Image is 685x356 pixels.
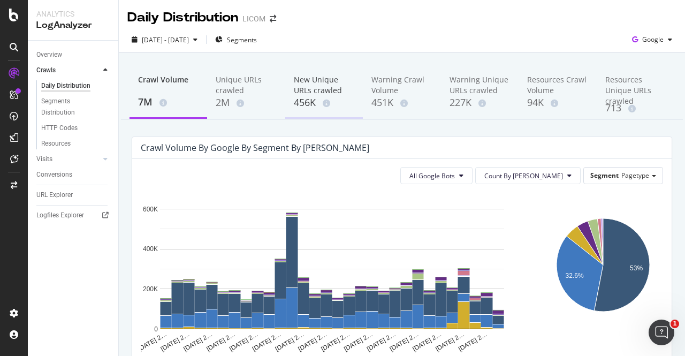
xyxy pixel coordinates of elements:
div: Warning Crawl Volume [371,74,432,96]
div: Crawl Volume by google by Segment by [PERSON_NAME] [141,142,369,153]
svg: A chart. [141,193,523,353]
div: LICOM [242,13,265,24]
span: Segment [590,171,619,180]
a: Conversions [36,169,111,180]
button: Count By [PERSON_NAME] [475,167,581,184]
span: 1 [671,320,679,328]
div: 456K [294,96,354,110]
div: Resources Unique URLs crawled [605,74,666,101]
text: 400K [143,246,158,253]
button: Google [628,31,676,48]
a: Logfiles Explorer [36,210,111,221]
div: 451K [371,96,432,110]
text: 0 [154,325,158,333]
div: Daily Distribution [41,80,90,92]
svg: A chart. [545,193,661,353]
div: URL Explorer [36,190,73,201]
iframe: Intercom live chat [649,320,674,345]
span: Segments [227,35,257,44]
div: Warning Unique URLs crawled [450,74,510,96]
text: 600K [143,206,158,213]
a: Daily Distribution [41,80,111,92]
span: Google [642,35,664,44]
div: arrow-right-arrow-left [270,15,276,22]
div: Daily Distribution [127,9,238,27]
span: Count By Day [484,171,563,180]
span: Pagetype [621,171,649,180]
a: Overview [36,49,111,60]
text: 32.6% [565,272,583,279]
div: Visits [36,154,52,165]
span: All Google Bots [409,171,455,180]
a: Segments Distribution [41,96,111,118]
a: Crawls [36,65,100,76]
button: [DATE] - [DATE] [127,31,202,48]
button: Segments [211,31,261,48]
div: HTTP Codes [41,123,78,134]
a: Visits [36,154,100,165]
div: LogAnalyzer [36,19,110,32]
div: 7M [138,95,199,109]
div: Analytics [36,9,110,19]
a: Resources [41,138,111,149]
text: 200K [143,285,158,293]
div: 713 [605,101,666,115]
div: Resources [41,138,71,149]
a: URL Explorer [36,190,111,201]
div: Crawl Volume [138,74,199,95]
div: Crawls [36,65,56,76]
div: 227K [450,96,510,110]
div: Resources Crawl Volume [527,74,588,96]
div: Segments Distribution [41,96,101,118]
div: Logfiles Explorer [36,210,84,221]
div: Unique URLs crawled [216,74,276,96]
div: Overview [36,49,62,60]
div: Conversions [36,169,72,180]
a: HTTP Codes [41,123,111,134]
span: [DATE] - [DATE] [142,35,189,44]
button: All Google Bots [400,167,473,184]
div: New Unique URLs crawled [294,74,354,96]
div: 94K [527,96,588,110]
text: 53% [630,264,643,272]
div: 2M [216,96,276,110]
